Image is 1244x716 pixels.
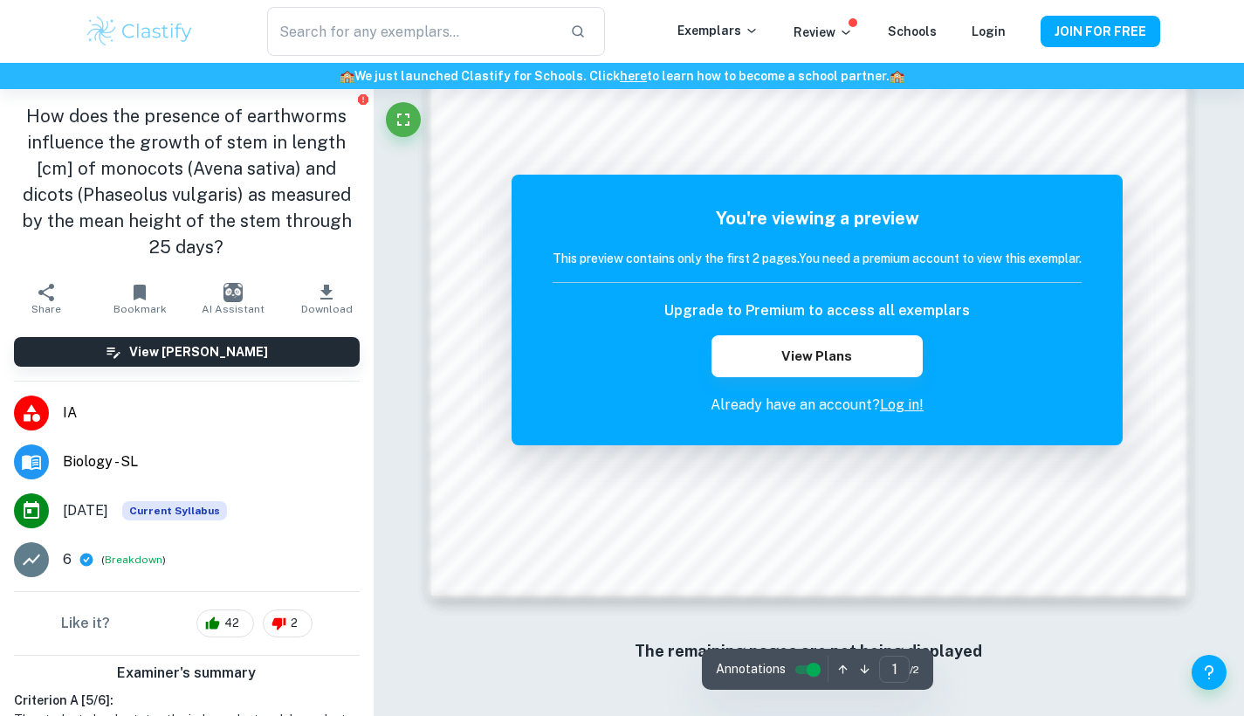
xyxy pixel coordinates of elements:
h6: Examiner's summary [7,663,367,684]
img: Clastify logo [85,14,196,49]
h5: You're viewing a preview [553,205,1082,231]
button: Report issue [357,93,370,106]
h6: View [PERSON_NAME] [129,342,268,361]
button: Breakdown [105,552,162,568]
span: Annotations [716,660,786,678]
h1: How does the presence of earthworms influence the growth of stem in length [cm] of monocots (Aven... [14,103,360,260]
div: 42 [196,609,254,637]
span: Bookmark [113,303,167,315]
span: Share [31,303,61,315]
span: / 2 [910,662,919,678]
span: IA [63,403,360,423]
button: View [PERSON_NAME] [14,337,360,367]
button: JOIN FOR FREE [1041,16,1160,47]
h6: We just launched Clastify for Schools. Click to learn how to become a school partner. [3,66,1241,86]
a: Schools [888,24,937,38]
button: Bookmark [93,274,187,323]
span: 2 [281,615,307,632]
button: Help and Feedback [1192,655,1227,690]
span: AI Assistant [202,303,265,315]
h6: The remaining pages are not being displayed [466,639,1151,664]
h6: Criterion A [ 5 / 6 ]: [14,691,360,710]
p: Review [794,23,853,42]
button: Fullscreen [386,102,421,137]
button: View Plans [711,335,923,377]
h6: Upgrade to Premium to access all exemplars [664,300,970,321]
p: Already have an account? [553,395,1082,416]
span: Current Syllabus [122,501,227,520]
span: 🏫 [890,69,904,83]
input: Search for any exemplars... [267,7,555,56]
img: AI Assistant [223,283,243,302]
span: Download [301,303,353,315]
button: AI Assistant [187,274,280,323]
h6: This preview contains only the first 2 pages. You need a premium account to view this exemplar. [553,249,1082,268]
span: 🏫 [340,69,354,83]
span: ( ) [101,552,166,568]
div: This exemplar is based on the current syllabus. Feel free to refer to it for inspiration/ideas wh... [122,501,227,520]
p: 6 [63,549,72,570]
h6: Like it? [61,613,110,634]
a: Login [972,24,1006,38]
p: Exemplars [677,21,759,40]
span: 42 [215,615,249,632]
span: Biology - SL [63,451,360,472]
a: here [620,69,647,83]
a: Log in! [880,396,924,413]
span: [DATE] [63,500,108,521]
div: 2 [263,609,313,637]
button: Download [280,274,374,323]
